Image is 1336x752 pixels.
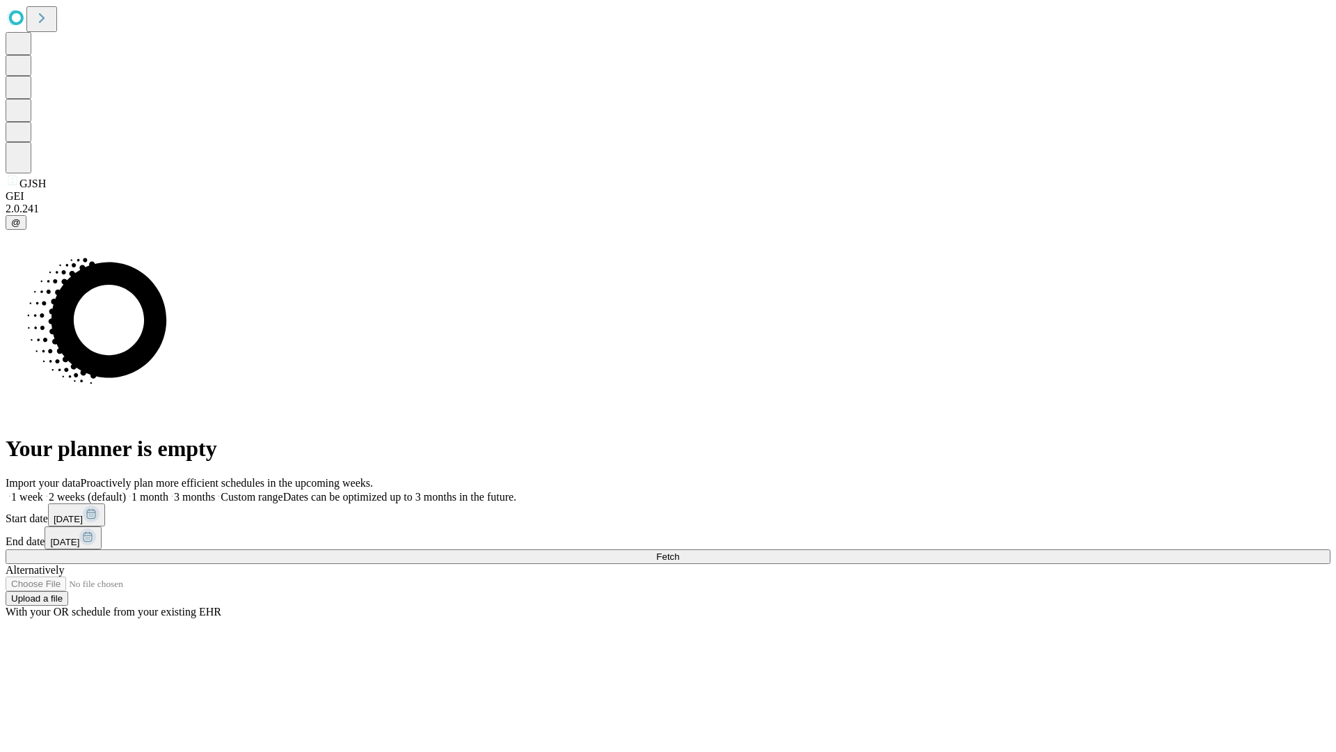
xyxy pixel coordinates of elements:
span: 1 week [11,491,43,503]
span: Dates can be optimized up to 3 months in the future. [283,491,516,503]
span: Fetch [656,551,679,562]
span: Proactively plan more efficient schedules in the upcoming weeks. [81,477,373,489]
span: @ [11,217,21,228]
span: With your OR schedule from your existing EHR [6,606,221,618]
button: @ [6,215,26,230]
span: 2 weeks (default) [49,491,126,503]
span: Import your data [6,477,81,489]
span: Alternatively [6,564,64,576]
span: [DATE] [54,514,83,524]
div: GEI [6,190,1330,203]
button: [DATE] [45,526,102,549]
button: Upload a file [6,591,68,606]
div: 2.0.241 [6,203,1330,215]
span: [DATE] [50,537,79,547]
span: 1 month [132,491,168,503]
h1: Your planner is empty [6,436,1330,462]
span: GJSH [19,178,46,189]
button: [DATE] [48,503,105,526]
div: Start date [6,503,1330,526]
span: Custom range [221,491,283,503]
span: 3 months [174,491,215,503]
button: Fetch [6,549,1330,564]
div: End date [6,526,1330,549]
